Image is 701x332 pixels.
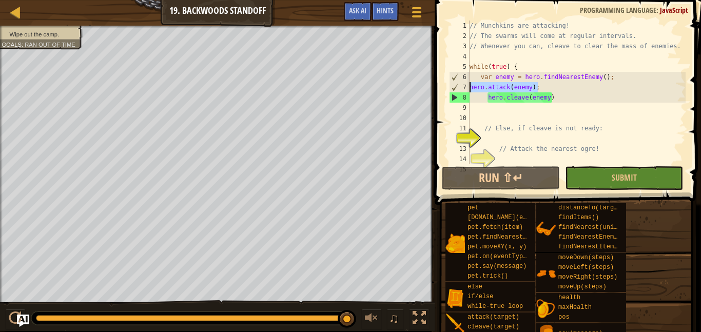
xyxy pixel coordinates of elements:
[656,5,660,15] span: :
[558,314,570,321] span: pos
[22,41,25,48] span: :
[449,62,470,72] div: 5
[449,144,470,154] div: 13
[536,264,556,283] img: portrait.png
[565,166,683,190] button: Submit
[389,310,399,326] span: ♫
[468,253,563,260] span: pet.on(eventType, handler)
[468,224,523,231] span: pet.fetch(item)
[449,21,470,31] div: 1
[468,272,508,280] span: pet.trick()
[468,263,527,270] span: pet.say(message)
[612,172,637,183] span: Submit
[349,6,366,15] span: Ask AI
[449,41,470,51] div: 3
[468,283,482,290] span: else
[450,72,470,82] div: 6
[445,288,465,308] img: portrait.png
[409,309,430,330] button: Toggle fullscreen
[449,133,470,144] div: 12
[558,283,607,290] span: moveUp(steps)
[10,31,60,37] span: Wipe out the camp.
[468,293,493,300] span: if/else
[449,113,470,123] div: 10
[558,264,614,271] span: moveLeft(steps)
[558,214,599,221] span: findItems()
[660,5,688,15] span: JavaScript
[450,92,470,103] div: 8
[468,303,523,310] span: while-true loop
[468,233,567,241] span: pet.findNearestByType(type)
[580,5,656,15] span: Programming language
[558,294,580,301] span: health
[344,2,372,21] button: Ask AI
[2,41,22,48] span: Goals
[449,51,470,62] div: 4
[5,309,26,330] button: Ctrl + P: Play
[449,164,470,174] div: 15
[558,224,625,231] span: findNearest(units)
[377,6,394,15] span: Hints
[445,233,465,253] img: portrait.png
[536,299,556,319] img: portrait.png
[449,154,470,164] div: 14
[558,304,592,311] span: maxHealth
[442,166,560,190] button: Run ⇧↵
[387,309,404,330] button: ♫
[558,233,625,241] span: findNearestEnemy()
[468,243,527,250] span: pet.moveXY(x, y)
[558,243,621,250] span: findNearestItem()
[450,82,470,92] div: 7
[468,314,519,321] span: attack(target)
[468,214,541,221] span: [DOMAIN_NAME](enemy)
[17,315,29,327] button: Ask AI
[558,204,625,211] span: distanceTo(target)
[468,204,479,211] span: pet
[361,309,382,330] button: Adjust volume
[558,274,617,281] span: moveRight(steps)
[558,254,614,261] span: moveDown(steps)
[449,31,470,41] div: 2
[449,103,470,113] div: 9
[25,41,75,48] span: Ran out of time
[404,2,430,26] button: Show game menu
[536,219,556,239] img: portrait.png
[2,30,76,38] li: Wipe out the camp.
[449,123,470,133] div: 11
[468,323,519,330] span: cleave(target)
